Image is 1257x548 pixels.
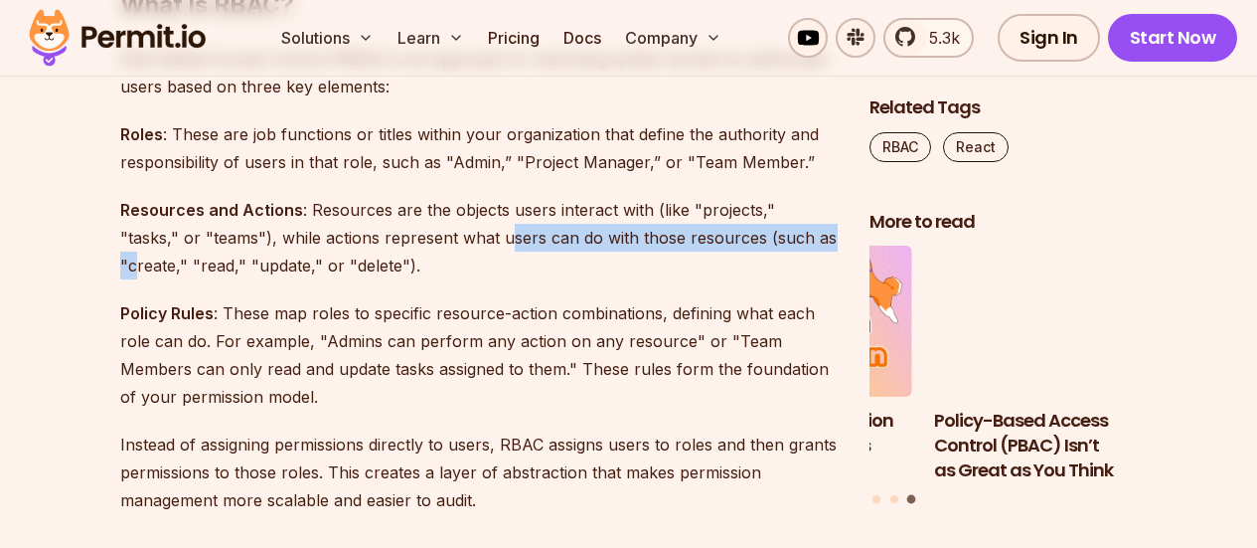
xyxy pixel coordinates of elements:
[120,196,838,279] p: : Resources are the objects users interact with (like "projects," "tasks," or "teams"), while act...
[390,18,472,58] button: Learn
[644,409,912,458] h3: Implementing Authentication and Authorization in Next.js
[1108,14,1238,62] a: Start Now
[644,247,912,483] a: Implementing Authentication and Authorization in Next.jsImplementing Authentication and Authoriza...
[883,18,974,58] a: 5.3k
[555,18,609,58] a: Docs
[120,299,838,411] p: : These map roles to specific resource-action combinations, defining what each role can do. For e...
[273,18,382,58] button: Solutions
[617,18,729,58] button: Company
[120,200,303,220] strong: Resources and Actions
[934,247,1202,483] li: 3 of 3
[869,210,1138,235] h2: More to read
[934,409,1202,482] h3: Policy-Based Access Control (PBAC) Isn’t as Great as You Think
[998,14,1100,62] a: Sign In
[869,247,1138,507] div: Posts
[644,247,912,483] li: 2 of 3
[120,431,838,514] p: Instead of assigning permissions directly to users, RBAC assigns users to roles and then grants p...
[872,495,880,503] button: Go to slide 1
[943,132,1009,162] a: React
[480,18,548,58] a: Pricing
[869,95,1138,120] h2: Related Tags
[120,124,163,144] strong: Roles
[907,495,916,504] button: Go to slide 3
[20,4,215,72] img: Permit logo
[120,303,214,323] strong: Policy Rules
[644,247,912,398] img: Implementing Authentication and Authorization in Next.js
[890,495,898,503] button: Go to slide 2
[934,247,1202,398] img: Policy-Based Access Control (PBAC) Isn’t as Great as You Think
[120,120,838,176] p: : These are job functions or titles within your organization that define the authority and respon...
[869,132,931,162] a: RBAC
[917,26,960,50] span: 5.3k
